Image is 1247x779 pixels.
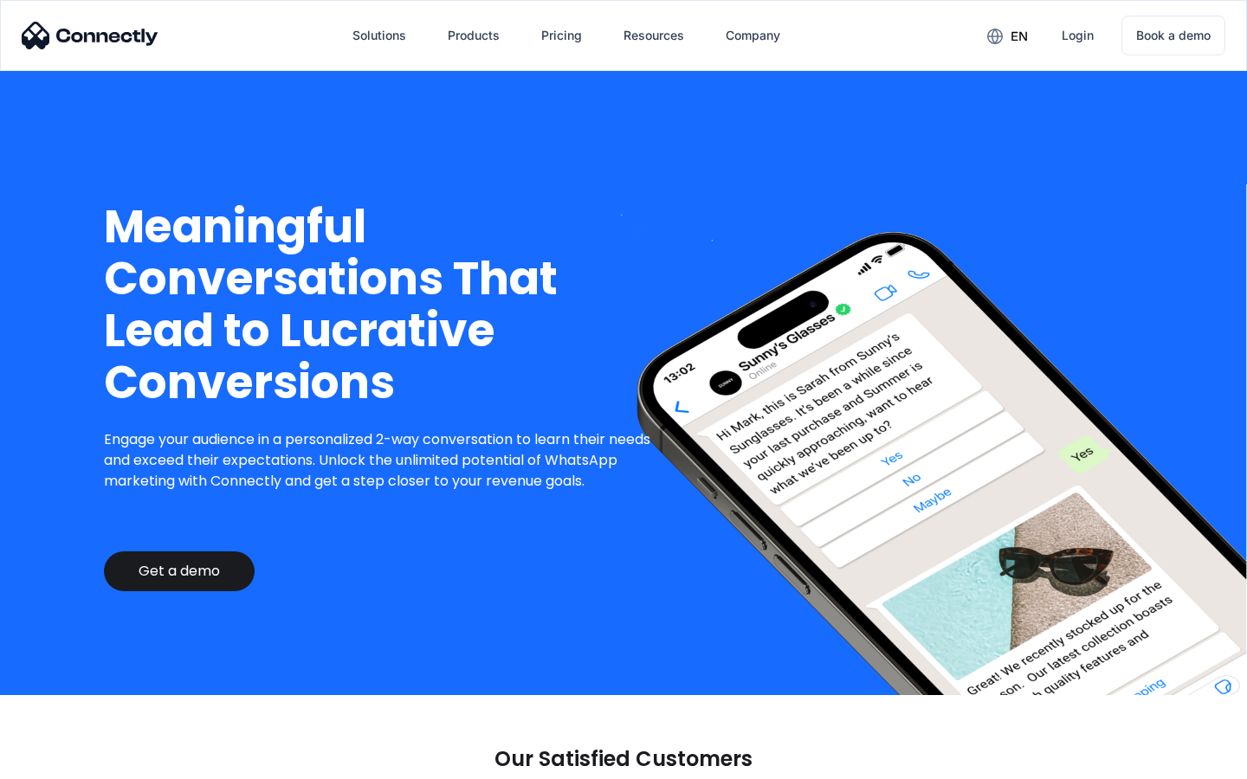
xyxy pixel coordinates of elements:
a: Pricing [527,15,596,56]
a: Book a demo [1121,16,1225,55]
div: Products [448,23,500,48]
p: Our Satisfied Customers [494,747,753,771]
div: Get a demo [139,563,220,580]
a: Login [1048,15,1108,56]
div: Company [726,23,780,48]
p: Engage your audience in a personalized 2-way conversation to learn their needs and exceed their e... [104,429,664,492]
img: Connectly Logo [22,22,158,49]
div: en [1011,24,1028,48]
div: Login [1062,23,1094,48]
a: Get a demo [104,551,255,591]
div: Resources [623,23,684,48]
ul: Language list [35,749,104,773]
div: Pricing [541,23,582,48]
div: Solutions [352,23,406,48]
aside: Language selected: English [17,749,104,773]
h1: Meaningful Conversations That Lead to Lucrative Conversions [104,201,664,409]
